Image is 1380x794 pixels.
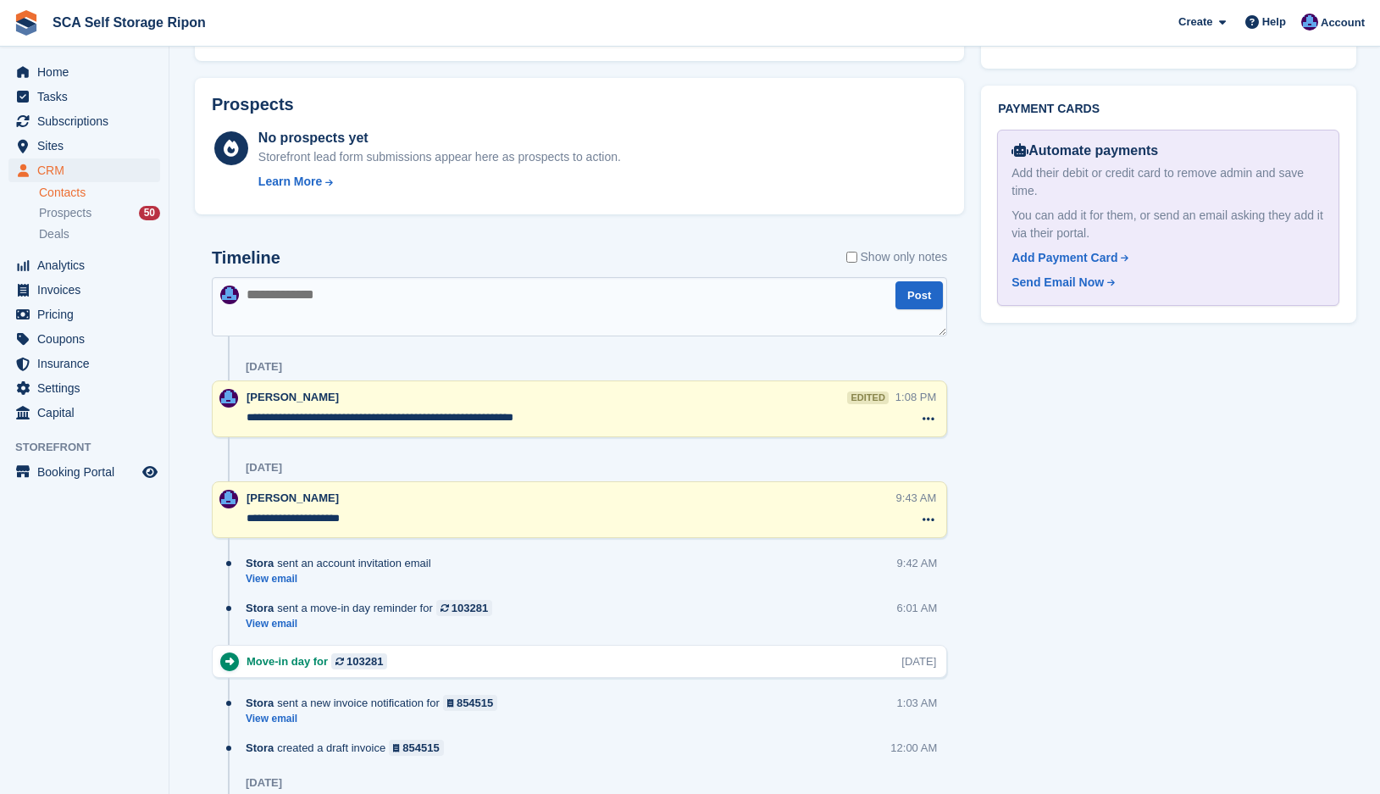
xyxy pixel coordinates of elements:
[897,555,938,571] div: 9:42 AM
[258,173,322,191] div: Learn More
[452,600,488,616] div: 103281
[331,653,387,669] a: 103281
[258,173,621,191] a: Learn More
[436,600,492,616] a: 103281
[8,278,160,302] a: menu
[39,205,91,221] span: Prospects
[37,253,139,277] span: Analytics
[8,460,160,484] a: menu
[246,695,506,711] div: sent a new invoice notification for
[246,695,274,711] span: Stora
[1011,207,1325,242] div: You can add it for them, or send an email asking they add it via their portal.
[39,225,160,243] a: Deals
[247,653,396,669] div: Move-in day for
[1011,141,1325,161] div: Automate payments
[246,555,274,571] span: Stora
[443,695,498,711] a: 854515
[246,360,282,374] div: [DATE]
[846,248,948,266] label: Show only notes
[37,327,139,351] span: Coupons
[39,226,69,242] span: Deals
[37,352,139,375] span: Insurance
[246,740,452,756] div: created a draft invoice
[37,460,139,484] span: Booking Portal
[895,281,943,309] button: Post
[247,491,339,504] span: [PERSON_NAME]
[897,695,938,711] div: 1:03 AM
[246,600,501,616] div: sent a move-in day reminder for
[246,740,274,756] span: Stora
[8,109,160,133] a: menu
[246,461,282,475] div: [DATE]
[1011,164,1325,200] div: Add their debit or credit card to remove admin and save time.
[1301,14,1318,31] img: Sarah Race
[258,128,621,148] div: No prospects yet
[246,555,440,571] div: sent an account invitation email
[37,303,139,326] span: Pricing
[39,185,160,201] a: Contacts
[8,401,160,425] a: menu
[8,327,160,351] a: menu
[847,391,888,404] div: edited
[1321,14,1365,31] span: Account
[890,740,937,756] div: 12:00 AM
[389,740,444,756] a: 854515
[896,490,937,506] div: 9:43 AM
[402,740,439,756] div: 854515
[37,278,139,302] span: Invoices
[8,352,160,375] a: menu
[998,103,1339,116] h2: Payment cards
[219,389,238,408] img: Sarah Race
[15,439,169,456] span: Storefront
[1011,274,1104,292] div: Send Email Now
[1011,249,1117,267] div: Add Payment Card
[246,712,506,726] a: View email
[246,617,501,631] a: View email
[457,695,493,711] div: 854515
[219,490,238,508] img: Sarah Race
[258,148,621,166] div: Storefront lead form submissions appear here as prospects to action.
[8,303,160,326] a: menu
[37,60,139,84] span: Home
[212,248,280,268] h2: Timeline
[346,653,383,669] div: 103281
[8,376,160,400] a: menu
[897,600,938,616] div: 6:01 AM
[247,391,339,403] span: [PERSON_NAME]
[8,158,160,182] a: menu
[846,248,857,266] input: Show only notes
[37,85,139,108] span: Tasks
[901,653,936,669] div: [DATE]
[46,8,213,36] a: SCA Self Storage Ripon
[37,134,139,158] span: Sites
[37,158,139,182] span: CRM
[139,206,160,220] div: 50
[1262,14,1286,31] span: Help
[140,462,160,482] a: Preview store
[37,401,139,425] span: Capital
[37,109,139,133] span: Subscriptions
[895,389,936,405] div: 1:08 PM
[212,95,294,114] h2: Prospects
[8,60,160,84] a: menu
[8,253,160,277] a: menu
[39,204,160,222] a: Prospects 50
[8,85,160,108] a: menu
[1178,14,1212,31] span: Create
[246,600,274,616] span: Stora
[246,776,282,790] div: [DATE]
[37,376,139,400] span: Settings
[14,10,39,36] img: stora-icon-8386f47178a22dfd0bd8f6a31ec36ba5ce8667c1dd55bd0f319d3a0aa187defe.svg
[1011,249,1318,267] a: Add Payment Card
[220,286,239,304] img: Sarah Race
[246,572,440,586] a: View email
[8,134,160,158] a: menu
